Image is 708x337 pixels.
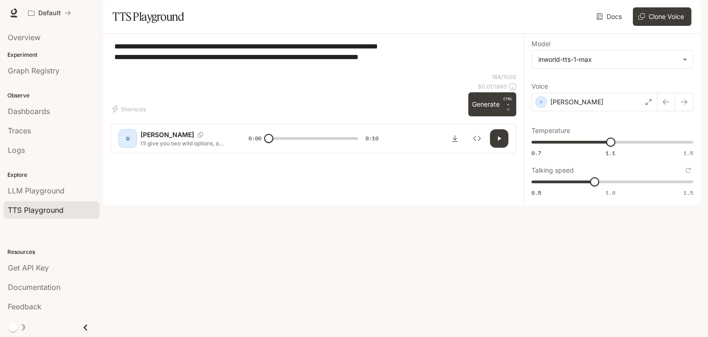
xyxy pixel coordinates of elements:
h1: TTS Playground [112,7,184,26]
p: Temperature [531,127,570,134]
p: [PERSON_NAME] [550,97,603,107]
div: D [120,131,135,146]
p: Model [531,41,550,47]
span: 0.5 [531,189,541,197]
span: 1.5 [684,189,693,197]
span: 0:00 [248,134,261,143]
button: Inspect [468,129,486,148]
button: Download audio [446,129,464,148]
span: 1.5 [684,149,693,157]
p: 184 / 1000 [492,73,516,81]
button: All workspaces [24,4,75,22]
p: ⏎ [503,96,513,113]
p: $ 0.001840 [478,83,507,90]
div: inworld-tts-1-max [538,55,678,64]
button: GenerateCTRL +⏎ [468,92,516,116]
button: Copy Voice ID [194,132,207,138]
a: Docs [595,7,625,26]
span: 1.0 [606,189,615,197]
p: Default [38,9,61,17]
span: 0:10 [366,134,378,143]
p: CTRL + [503,96,513,107]
p: Voice [531,83,548,90]
p: Talking speed [531,167,574,174]
p: I’ll give you two wild options, and you can only pick ONE—no matter how impossible it seems. 😏 So... [141,139,226,147]
button: Clone Voice [633,7,691,26]
span: 1.1 [606,149,615,157]
div: inworld-tts-1-max [532,51,693,68]
button: Reset to default [683,165,693,175]
button: Shortcuts [111,102,150,116]
span: 0.7 [531,149,541,157]
p: [PERSON_NAME] [141,130,194,139]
